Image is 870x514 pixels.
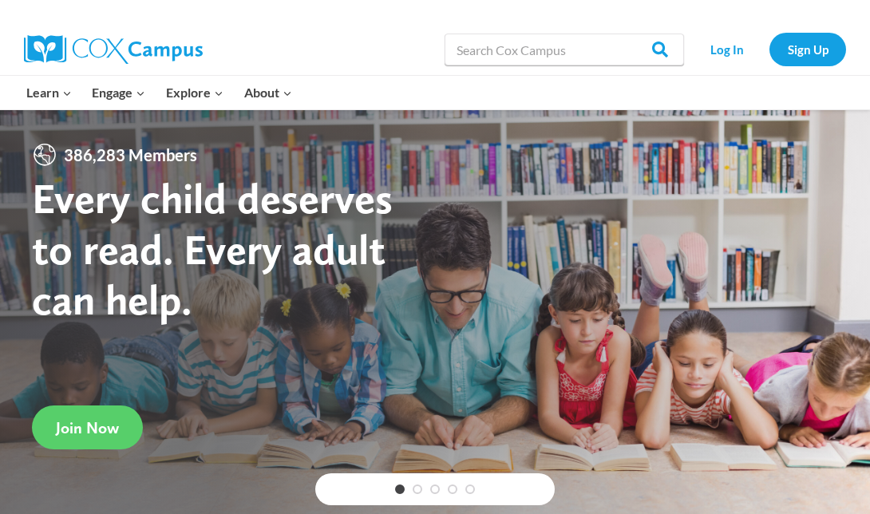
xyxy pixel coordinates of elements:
a: Log In [692,33,761,65]
a: 1 [395,484,405,494]
a: 3 [430,484,440,494]
a: Sign Up [769,33,846,65]
input: Search Cox Campus [445,34,684,65]
span: Learn [26,82,72,103]
a: 2 [413,484,422,494]
span: About [244,82,292,103]
nav: Primary Navigation [16,76,302,109]
nav: Secondary Navigation [692,33,846,65]
a: Join Now [32,405,143,449]
span: 386,283 Members [57,142,204,168]
strong: Every child deserves to read. Every adult can help. [32,172,393,325]
img: Cox Campus [24,35,203,64]
span: Join Now [56,418,119,437]
a: 4 [448,484,457,494]
span: Explore [166,82,223,103]
a: 5 [465,484,475,494]
span: Engage [92,82,145,103]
